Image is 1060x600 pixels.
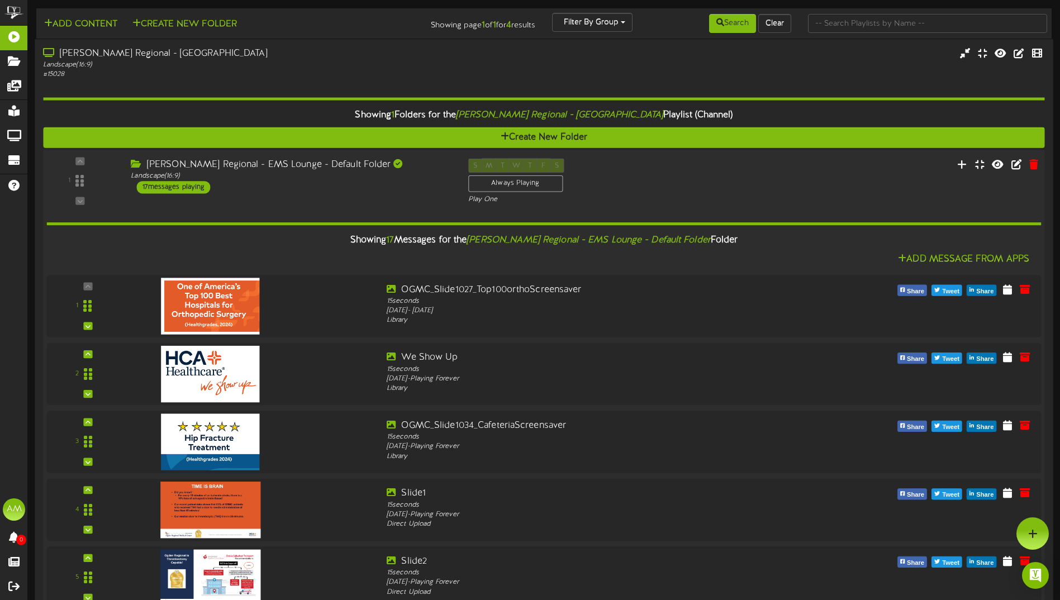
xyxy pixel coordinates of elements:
[974,285,996,298] span: Share
[974,489,996,501] span: Share
[131,158,451,171] div: [PERSON_NAME] Regional - EMS Lounge - Default Folder
[967,353,996,364] button: Share
[456,110,663,120] i: [PERSON_NAME] Regional - [GEOGRAPHIC_DATA]
[506,20,511,30] strong: 4
[940,353,962,365] span: Tweet
[387,374,784,383] div: [DATE] - Playing Forever
[387,419,784,432] div: OGMC_Slide1034_CafeteriaScreensaver
[940,421,962,434] span: Tweet
[387,384,784,393] div: Library
[43,60,450,70] div: Landscape ( 16:9 )
[931,353,962,364] button: Tweet
[905,421,926,434] span: Share
[467,235,711,245] i: [PERSON_NAME] Regional - EMS Lounge - Default Folder
[897,421,927,432] button: Share
[931,488,962,499] button: Tweet
[41,17,121,31] button: Add Content
[160,482,261,538] img: e408eaef-0d1f-4204-8ae3-2c43ca6feb96.jpg
[931,421,962,432] button: Tweet
[974,353,996,365] span: Share
[905,285,926,298] span: Share
[967,556,996,568] button: Share
[43,127,1044,148] button: Create New Folder
[897,556,927,568] button: Share
[897,353,927,364] button: Share
[1022,562,1049,589] div: Open Intercom Messenger
[895,253,1033,266] button: Add Message From Apps
[387,351,784,364] div: We Show Up
[758,14,791,33] button: Clear
[493,20,496,30] strong: 1
[482,20,485,30] strong: 1
[16,535,26,545] span: 0
[137,181,211,193] div: 17 messages playing
[131,172,451,181] div: Landscape ( 16:9 )
[391,110,394,120] span: 1
[387,520,784,529] div: Direct Upload
[905,489,926,501] span: Share
[3,498,25,521] div: AM
[967,421,996,432] button: Share
[931,556,962,568] button: Tweet
[161,278,260,334] img: fe40923d-b88b-4010-b1ef-9939839fb47b.jpg
[373,13,544,32] div: Showing page of for results
[468,175,563,192] div: Always Playing
[387,555,784,568] div: Slide2
[967,488,996,499] button: Share
[468,194,704,204] div: Play One
[897,488,927,499] button: Share
[940,285,962,298] span: Tweet
[905,557,926,569] span: Share
[35,103,1053,127] div: Showing Folders for the Playlist (Channel)
[43,70,450,79] div: # 15028
[161,346,260,402] img: e8e5b165-239e-4315-a362-713cc918af8c.jpg
[386,235,393,245] span: 17
[931,285,962,296] button: Tweet
[38,228,1049,252] div: Showing Messages for the Folder
[387,432,784,442] div: 15 seconds
[387,296,784,306] div: 15 seconds
[387,500,784,509] div: 15 seconds
[387,509,784,519] div: [DATE] - Playing Forever
[387,451,784,461] div: Library
[967,285,996,296] button: Share
[43,47,450,60] div: [PERSON_NAME] Regional - [GEOGRAPHIC_DATA]
[387,587,784,597] div: Direct Upload
[897,285,927,296] button: Share
[387,316,784,325] div: Library
[387,283,784,296] div: OGMC_Slide1027_Top100orthoScreensaver
[387,568,784,578] div: 15 seconds
[387,442,784,451] div: [DATE] - Playing Forever
[387,364,784,374] div: 15 seconds
[387,487,784,500] div: Slide1
[940,489,962,501] span: Tweet
[905,353,926,365] span: Share
[387,306,784,316] div: [DATE] - [DATE]
[161,413,260,470] img: 0379dc33-4816-41c4-afb7-4136f1aaf93b.jpg
[387,578,784,587] div: [DATE] - Playing Forever
[709,14,756,33] button: Search
[974,557,996,569] span: Share
[974,421,996,434] span: Share
[129,17,240,31] button: Create New Folder
[552,13,633,32] button: Filter By Group
[940,557,962,569] span: Tweet
[808,14,1047,33] input: -- Search Playlists by Name --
